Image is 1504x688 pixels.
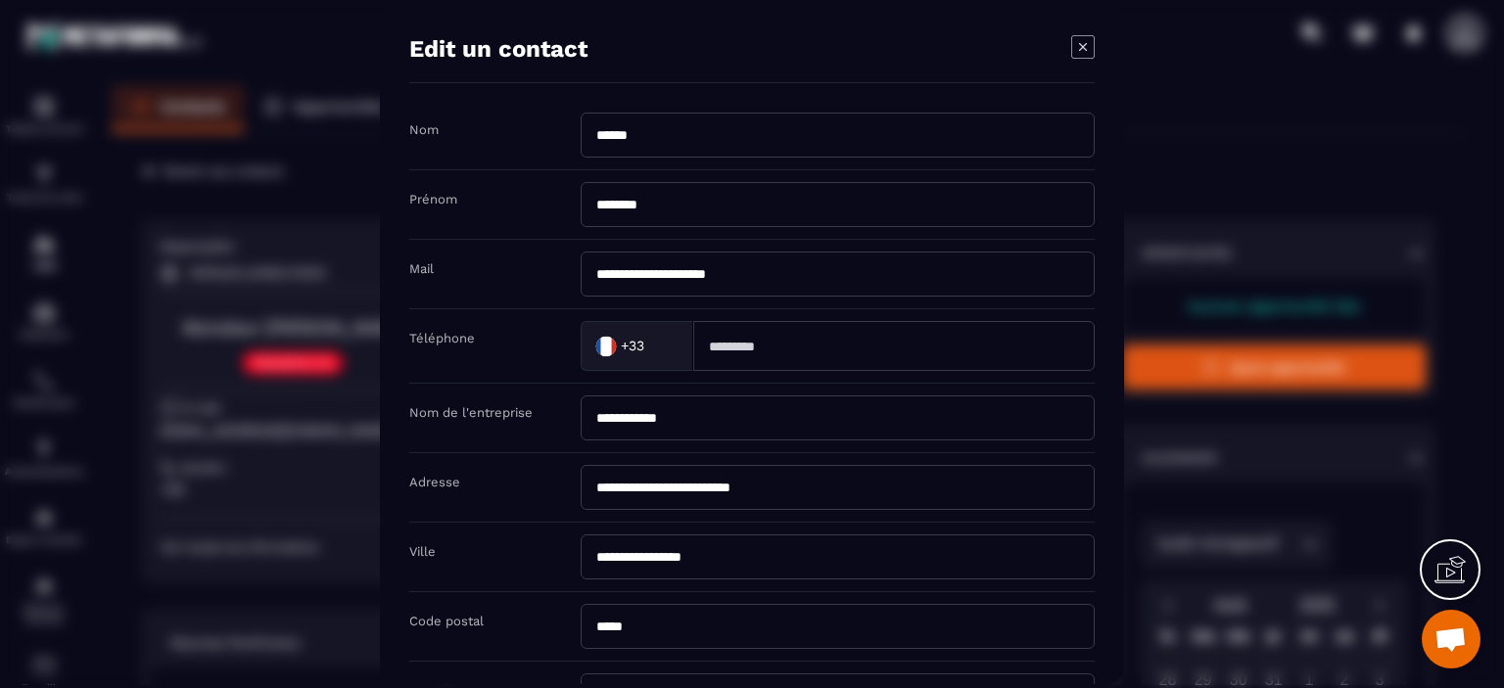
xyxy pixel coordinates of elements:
h4: Edit un contact [409,34,587,62]
label: Code postal [409,613,484,627]
label: Prénom [409,191,457,206]
span: +33 [621,336,644,355]
label: Nom de l'entreprise [409,404,533,419]
label: Mail [409,260,434,275]
label: Nom [409,121,439,136]
a: Ouvrir le chat [1422,610,1480,668]
input: Search for option [648,331,673,360]
img: Country Flag [587,326,626,365]
div: Search for option [581,320,693,370]
label: Adresse [409,474,460,488]
label: Téléphone [409,330,475,344]
label: Ville [409,543,436,558]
